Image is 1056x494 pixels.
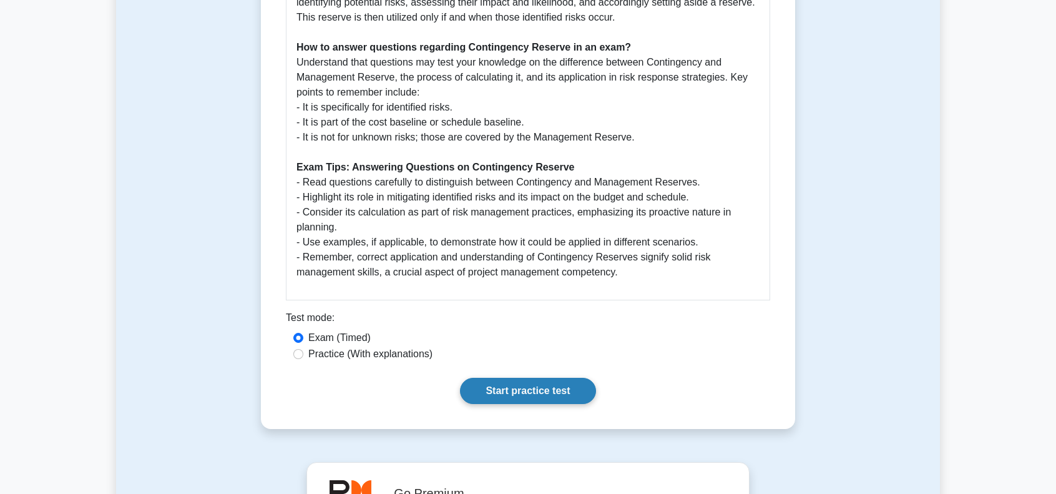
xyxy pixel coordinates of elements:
[296,162,574,172] b: Exam Tips: Answering Questions on Contingency Reserve
[308,330,371,345] label: Exam (Timed)
[460,378,595,404] a: Start practice test
[286,310,770,330] div: Test mode:
[308,347,433,362] label: Practice (With explanations)
[296,42,631,52] b: How to answer questions regarding Contingency Reserve in an exam?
